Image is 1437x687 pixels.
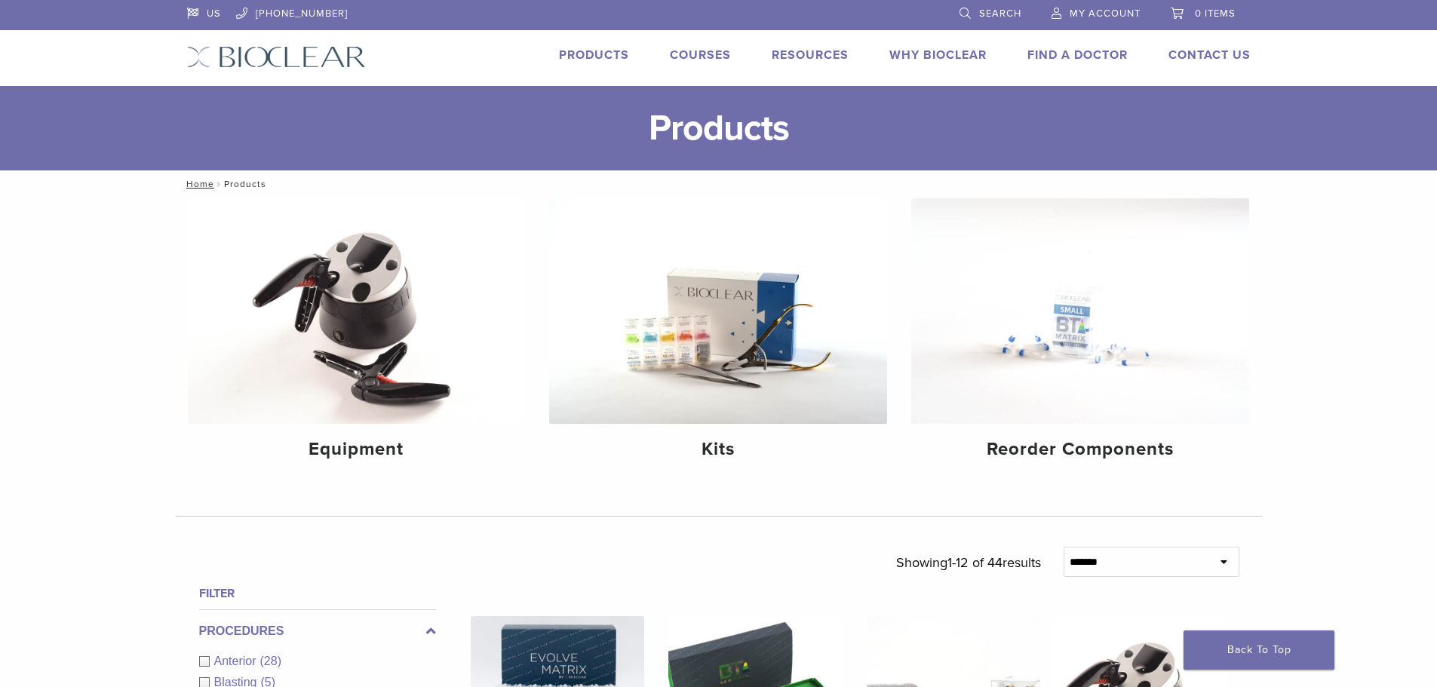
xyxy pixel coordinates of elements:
[199,584,436,603] h4: Filter
[200,436,514,463] h4: Equipment
[1168,48,1251,63] a: Contact Us
[549,198,887,424] img: Kits
[896,547,1041,578] p: Showing results
[187,46,366,68] img: Bioclear
[1195,8,1236,20] span: 0 items
[549,198,887,473] a: Kits
[1027,48,1128,63] a: Find A Doctor
[199,622,436,640] label: Procedures
[561,436,875,463] h4: Kits
[188,198,526,424] img: Equipment
[214,180,224,188] span: /
[176,170,1262,198] nav: Products
[559,48,629,63] a: Products
[214,655,260,667] span: Anterior
[772,48,849,63] a: Resources
[911,198,1249,473] a: Reorder Components
[947,554,1003,571] span: 1-12 of 44
[670,48,731,63] a: Courses
[1070,8,1141,20] span: My Account
[979,8,1021,20] span: Search
[889,48,987,63] a: Why Bioclear
[911,198,1249,424] img: Reorder Components
[182,179,214,189] a: Home
[923,436,1237,463] h4: Reorder Components
[188,198,526,473] a: Equipment
[1184,630,1334,670] a: Back To Top
[260,655,281,667] span: (28)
